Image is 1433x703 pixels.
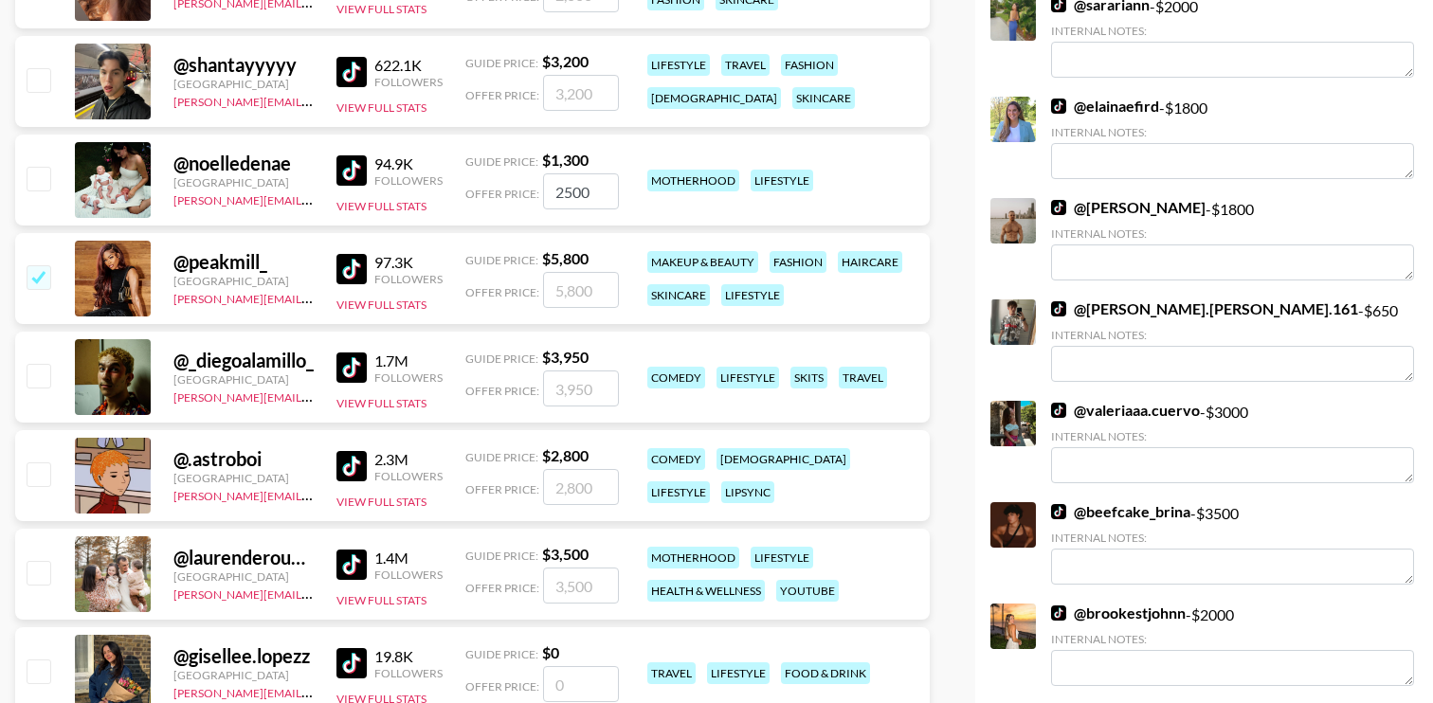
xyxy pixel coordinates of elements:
[173,387,454,405] a: [PERSON_NAME][EMAIL_ADDRESS][DOMAIN_NAME]
[543,666,619,702] input: 0
[173,175,314,189] div: [GEOGRAPHIC_DATA]
[543,75,619,111] input: 3,200
[721,284,784,306] div: lifestyle
[1051,604,1414,686] div: - $ 2000
[173,372,314,387] div: [GEOGRAPHIC_DATA]
[173,471,314,485] div: [GEOGRAPHIC_DATA]
[1051,531,1414,545] div: Internal Notes:
[647,367,705,388] div: comedy
[647,251,758,273] div: makeup & beauty
[647,284,710,306] div: skincare
[465,647,538,661] span: Guide Price:
[173,546,314,569] div: @ laurenderouennn
[647,87,781,109] div: [DEMOGRAPHIC_DATA]
[716,367,779,388] div: lifestyle
[1051,301,1066,316] img: TikTok
[1051,502,1414,585] div: - $ 3500
[1051,97,1159,116] a: @elainaefird
[465,187,539,201] span: Offer Price:
[647,448,705,470] div: comedy
[707,662,770,684] div: lifestyle
[336,648,367,678] img: TikTok
[647,580,765,602] div: health & wellness
[173,644,314,668] div: @ gisellee.lopezz
[173,682,454,700] a: [PERSON_NAME][EMAIL_ADDRESS][DOMAIN_NAME]
[1051,198,1414,280] div: - $ 1800
[465,56,538,70] span: Guide Price:
[465,351,538,366] span: Guide Price:
[336,495,426,509] button: View Full Stats
[336,396,426,410] button: View Full Stats
[336,199,426,213] button: View Full Stats
[770,251,826,273] div: fashion
[173,447,314,471] div: @ .astroboi
[1051,200,1066,215] img: TikTok
[1051,198,1206,217] a: @[PERSON_NAME]
[1051,401,1200,420] a: @valeriaaa.cuervo
[173,349,314,372] div: @ _diegoalamillo_
[543,173,619,209] input: 1,300
[374,450,443,469] div: 2.3M
[1051,504,1066,519] img: TikTok
[542,249,589,267] strong: $ 5,800
[465,482,539,496] span: Offer Price:
[647,662,696,684] div: travel
[542,446,589,464] strong: $ 2,800
[336,297,426,312] button: View Full Stats
[336,352,367,383] img: TikTok
[647,170,739,191] div: motherhood
[465,679,539,694] span: Offer Price:
[1051,299,1414,382] div: - $ 650
[173,485,454,503] a: [PERSON_NAME][EMAIL_ADDRESS][DOMAIN_NAME]
[336,2,426,16] button: View Full Stats
[336,155,367,186] img: TikTok
[721,54,770,76] div: travel
[1051,401,1414,483] div: - $ 3000
[1051,99,1066,114] img: TikTok
[374,253,443,272] div: 97.3K
[790,367,827,388] div: skits
[374,647,443,666] div: 19.8K
[374,549,443,568] div: 1.4M
[336,451,367,481] img: TikTok
[542,348,589,366] strong: $ 3,950
[721,481,774,503] div: lipsync
[1051,24,1414,38] div: Internal Notes:
[1051,299,1358,318] a: @[PERSON_NAME].[PERSON_NAME].161
[336,254,367,284] img: TikTok
[1051,632,1414,646] div: Internal Notes:
[776,580,839,602] div: youtube
[374,666,443,680] div: Followers
[647,547,739,568] div: motherhood
[336,593,426,607] button: View Full Stats
[1051,226,1414,241] div: Internal Notes:
[173,77,314,91] div: [GEOGRAPHIC_DATA]
[781,662,870,684] div: food & drink
[751,170,813,191] div: lifestyle
[1051,605,1066,621] img: TikTok
[173,53,314,77] div: @ shantayyyyy
[1051,403,1066,418] img: TikTok
[542,545,589,563] strong: $ 3,500
[173,274,314,288] div: [GEOGRAPHIC_DATA]
[374,568,443,582] div: Followers
[465,384,539,398] span: Offer Price:
[751,547,813,568] div: lifestyle
[1051,502,1190,521] a: @beefcake_brina
[543,568,619,604] input: 3,500
[374,272,443,286] div: Followers
[173,152,314,175] div: @ noelledenae
[1051,97,1414,179] div: - $ 1800
[465,549,538,563] span: Guide Price:
[173,668,314,682] div: [GEOGRAPHIC_DATA]
[543,469,619,505] input: 2,800
[839,367,887,388] div: travel
[647,481,710,503] div: lifestyle
[374,173,443,188] div: Followers
[465,285,539,299] span: Offer Price:
[465,88,539,102] span: Offer Price:
[543,272,619,308] input: 5,800
[173,288,454,306] a: [PERSON_NAME][EMAIL_ADDRESS][DOMAIN_NAME]
[838,251,902,273] div: haircare
[1051,604,1186,622] a: @brookestjohnn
